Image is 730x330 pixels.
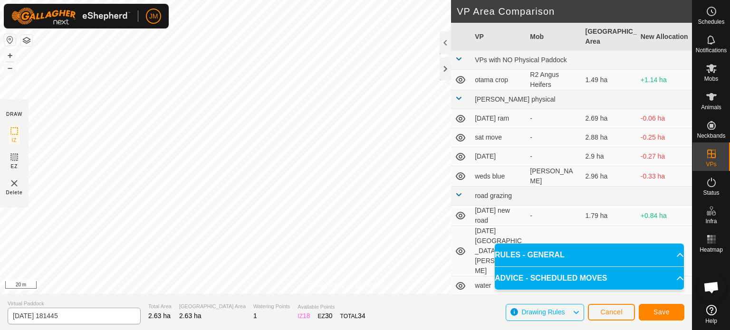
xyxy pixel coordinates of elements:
[637,23,692,51] th: New Allocation
[705,218,717,224] span: Infra
[639,304,684,321] button: Save
[582,206,637,226] td: 1.79 ha
[179,312,202,320] span: 2.63 ha
[495,249,565,261] span: RULES - GENERAL
[521,308,565,316] span: Drawing Rules
[697,133,725,139] span: Neckbands
[588,304,635,321] button: Cancel
[582,128,637,147] td: 2.88 ha
[4,62,16,74] button: –
[340,311,365,321] div: TOTAL
[11,8,130,25] img: Gallagher Logo
[475,192,512,199] span: road grazing
[457,6,692,17] h2: VP Area Comparison
[471,128,526,147] td: sat move
[298,303,365,311] span: Available Points
[530,166,577,186] div: [PERSON_NAME]
[705,318,717,324] span: Help
[471,70,526,90] td: otama crop
[530,113,577,123] div: -
[530,211,577,221] div: -
[692,301,730,328] a: Help
[698,19,724,25] span: Schedules
[582,109,637,128] td: 2.69 ha
[9,178,20,189] img: VP
[471,276,526,295] td: water
[471,166,526,187] td: weds blue
[637,128,692,147] td: -0.25 ha
[148,302,172,311] span: Total Area
[8,300,141,308] span: Virtual Paddock
[582,23,637,51] th: [GEOGRAPHIC_DATA] Area
[600,308,623,316] span: Cancel
[471,109,526,128] td: [DATE] ram
[475,95,556,103] span: [PERSON_NAME] physical
[703,190,719,196] span: Status
[253,302,290,311] span: Watering Points
[495,244,684,266] p-accordion-header: RULES - GENERAL
[303,312,310,320] span: 18
[637,147,692,166] td: -0.27 ha
[637,109,692,128] td: -0.06 ha
[12,137,17,144] span: IZ
[637,166,692,187] td: -0.33 ha
[582,166,637,187] td: 2.96 ha
[637,70,692,90] td: +1.14 ha
[471,147,526,166] td: [DATE]
[4,50,16,61] button: +
[697,273,726,302] a: Open chat
[530,132,577,142] div: -
[704,76,718,82] span: Mobs
[637,226,692,276] td: +1.79 ha
[149,11,158,21] span: JM
[6,189,23,196] span: Delete
[179,302,246,311] span: [GEOGRAPHIC_DATA] Area
[701,104,721,110] span: Animals
[6,111,22,118] div: DRAW
[308,282,344,290] a: Privacy Policy
[148,312,171,320] span: 2.63 ha
[637,206,692,226] td: +0.84 ha
[495,267,684,290] p-accordion-header: ADVICE - SCHEDULED MOVES
[471,226,526,276] td: [DATE][GEOGRAPHIC_DATA][PERSON_NAME]
[318,311,333,321] div: EZ
[530,70,577,90] div: R2 Angus Heifers
[582,226,637,276] td: 0.84 ha
[471,23,526,51] th: VP
[653,308,670,316] span: Save
[325,312,333,320] span: 30
[355,282,384,290] a: Contact Us
[11,163,18,170] span: EZ
[696,47,727,53] span: Notifications
[298,311,310,321] div: IZ
[700,247,723,253] span: Heatmap
[475,56,567,64] span: VPs with NO Physical Paddock
[582,70,637,90] td: 1.49 ha
[582,147,637,166] td: 2.9 ha
[706,161,716,167] span: VPs
[21,35,32,46] button: Map Layers
[530,151,577,161] div: -
[4,34,16,46] button: Reset Map
[495,273,607,284] span: ADVICE - SCHEDULED MOVES
[526,23,581,51] th: Mob
[358,312,365,320] span: 34
[253,312,257,320] span: 1
[471,206,526,226] td: [DATE] new road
